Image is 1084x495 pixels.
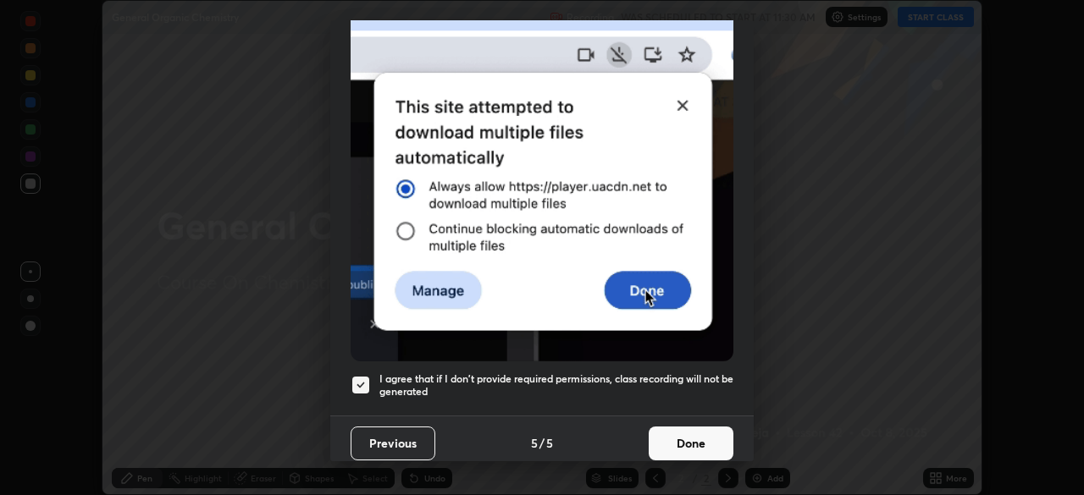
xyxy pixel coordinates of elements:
[379,372,733,399] h5: I agree that if I don't provide required permissions, class recording will not be generated
[539,434,545,452] h4: /
[546,434,553,452] h4: 5
[649,426,733,460] button: Done
[351,426,435,460] button: Previous
[531,434,538,452] h4: 5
